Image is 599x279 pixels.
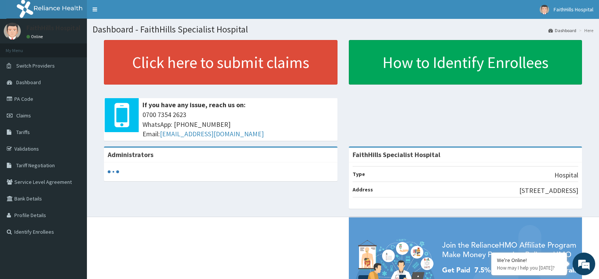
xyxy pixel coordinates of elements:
span: Tariff Negotiation [16,162,55,169]
span: Dashboard [16,79,41,86]
p: Hospital [554,170,578,180]
div: We're Online! [497,257,561,264]
span: Tariffs [16,129,30,136]
svg: audio-loading [108,166,119,177]
p: [STREET_ADDRESS] [519,186,578,196]
img: User Image [540,5,549,14]
strong: FaithHills Specialist Hospital [353,150,440,159]
img: User Image [4,23,21,40]
a: [EMAIL_ADDRESS][DOMAIN_NAME] [160,129,264,138]
p: How may I help you today? [497,265,561,271]
b: If you have any issue, reach us on: [142,100,246,109]
h1: Dashboard - FaithHills Specialist Hospital [93,25,593,34]
span: Switch Providers [16,62,55,69]
p: FaithHills Hospital [26,25,80,31]
span: Claims [16,112,31,119]
b: Address [353,186,373,193]
a: Online [26,34,45,39]
a: Dashboard [548,27,576,34]
b: Type [353,171,365,177]
a: How to Identify Enrollees [349,40,582,85]
b: Administrators [108,150,153,159]
span: 0700 7354 2623 WhatsApp: [PHONE_NUMBER] Email: [142,110,334,139]
li: Here [577,27,593,34]
span: FaithHills Hospital [554,6,593,13]
a: Click here to submit claims [104,40,337,85]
